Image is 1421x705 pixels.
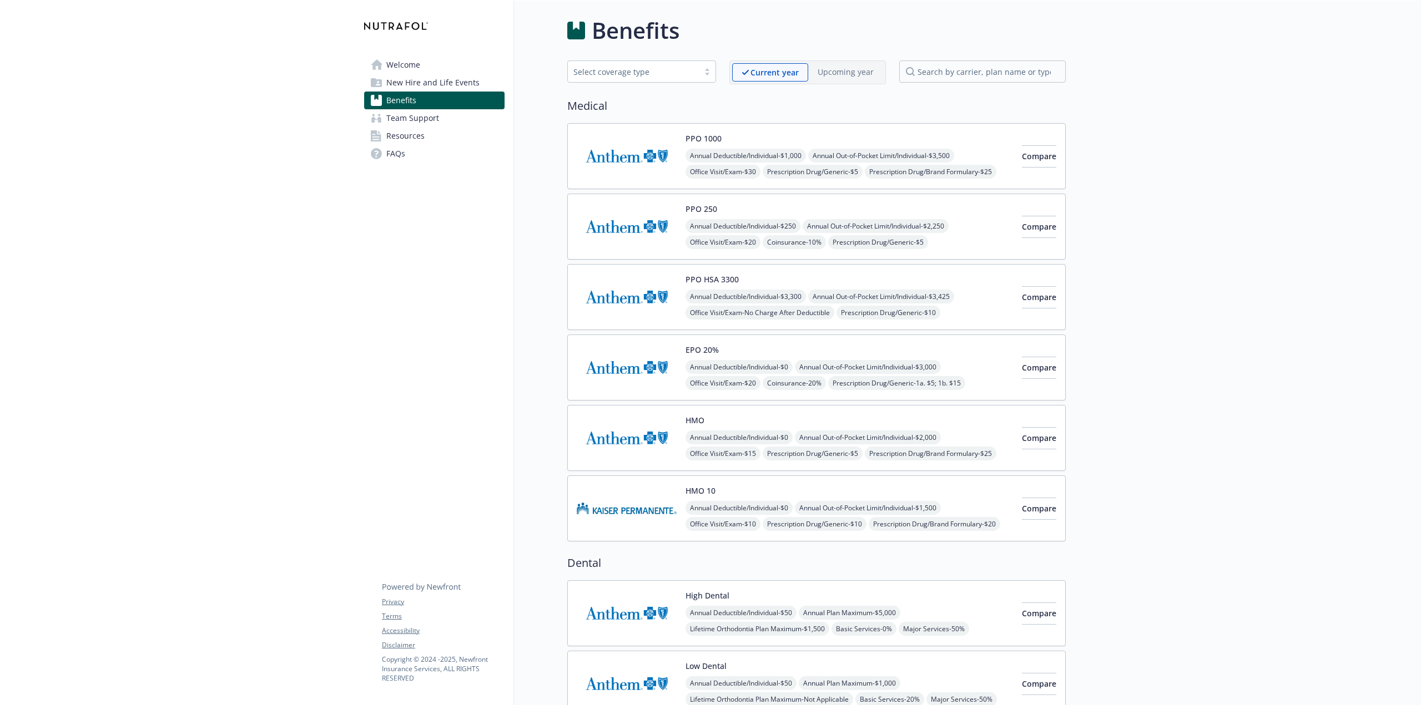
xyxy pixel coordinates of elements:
span: New Hire and Life Events [386,74,480,92]
div: Select coverage type [573,66,693,78]
span: Upcoming year [808,63,883,82]
span: Annual Deductible/Individual - $1,000 [686,149,806,163]
button: Compare [1022,286,1056,308]
span: Office Visit/Exam - No Charge After Deductible [686,306,834,319]
span: Compare [1022,433,1056,443]
span: Prescription Drug/Brand Formulary - $25 [865,165,996,179]
span: Annual Out-of-Pocket Limit/Individual - $3,425 [808,290,954,303]
span: Annual Out-of-Pocket Limit/Individual - $2,000 [795,430,941,444]
img: Kaiser Permanente Insurance Company carrier logo [577,485,677,532]
span: Office Visit/Exam - $20 [686,376,760,390]
span: Prescription Drug/Generic - $5 [763,165,863,179]
span: Annual Plan Maximum - $5,000 [799,606,900,620]
button: Compare [1022,673,1056,695]
span: Compare [1022,608,1056,618]
span: Annual Plan Maximum - $1,000 [799,676,900,690]
span: Compare [1022,503,1056,514]
span: Prescription Drug/Generic - $10 [837,306,940,319]
span: Lifetime Orthodontia Plan Maximum - $1,500 [686,622,829,636]
span: Annual Deductible/Individual - $50 [686,676,797,690]
span: Annual Deductible/Individual - $0 [686,430,793,444]
a: Terms [382,611,504,621]
span: Annual Deductible/Individual - $250 [686,219,800,233]
a: Disclaimer [382,640,504,650]
button: Low Dental [686,660,727,672]
img: Anthem Blue Cross carrier logo [577,344,677,391]
button: Compare [1022,357,1056,379]
button: Compare [1022,602,1056,625]
span: Team Support [386,109,439,127]
a: Team Support [364,109,505,127]
span: Prescription Drug/Generic - $10 [763,517,866,531]
p: Copyright © 2024 - 2025 , Newfront Insurance Services, ALL RIGHTS RESERVED [382,655,504,683]
span: Annual Deductible/Individual - $50 [686,606,797,620]
img: Anthem Blue Cross carrier logo [577,414,677,461]
span: Prescription Drug/Generic - $5 [828,235,928,249]
span: Annual Out-of-Pocket Limit/Individual - $2,250 [803,219,949,233]
h2: Dental [567,555,1066,571]
span: Prescription Drug/Brand Formulary - $20 [869,517,1000,531]
span: Office Visit/Exam - $20 [686,235,760,249]
button: HMO [686,414,704,426]
span: Benefits [386,92,416,109]
span: Major Services - 50% [899,622,969,636]
a: Welcome [364,56,505,74]
span: Coinsurance - 20% [763,376,826,390]
a: FAQs [364,145,505,163]
button: EPO 20% [686,344,719,356]
button: Compare [1022,145,1056,168]
p: Current year [750,67,799,78]
a: Resources [364,127,505,145]
span: Annual Out-of-Pocket Limit/Individual - $3,000 [795,360,941,374]
img: Anthem Blue Cross carrier logo [577,203,677,250]
span: Prescription Drug/Generic - $5 [763,447,863,460]
span: Annual Deductible/Individual - $0 [686,501,793,515]
button: High Dental [686,590,729,601]
span: Compare [1022,221,1056,232]
span: FAQs [386,145,405,163]
button: PPO HSA 3300 [686,273,739,285]
button: PPO 1000 [686,133,722,144]
button: PPO 250 [686,203,717,215]
span: Office Visit/Exam - $15 [686,447,760,460]
a: Privacy [382,597,504,607]
span: Prescription Drug/Generic - 1a. $5; 1b. $15 [828,376,965,390]
img: Anthem Blue Cross carrier logo [577,273,677,321]
input: search by carrier, plan name or type [899,60,1066,83]
span: Coinsurance - 10% [763,235,826,249]
h2: Medical [567,98,1066,114]
span: Annual Deductible/Individual - $0 [686,360,793,374]
a: Benefits [364,92,505,109]
img: Anthem Blue Cross carrier logo [577,590,677,637]
h1: Benefits [592,14,679,47]
span: Welcome [386,56,420,74]
span: Office Visit/Exam - $10 [686,517,760,531]
span: Prescription Drug/Brand Formulary - $25 [865,447,996,460]
img: Anthem Blue Cross carrier logo [577,133,677,180]
button: HMO 10 [686,485,715,496]
span: Annual Out-of-Pocket Limit/Individual - $1,500 [795,501,941,515]
button: Compare [1022,216,1056,238]
span: Resources [386,127,425,145]
span: Compare [1022,292,1056,302]
span: Compare [1022,678,1056,689]
a: Accessibility [382,626,504,636]
a: New Hire and Life Events [364,74,505,92]
span: Compare [1022,151,1056,161]
button: Compare [1022,427,1056,449]
span: Annual Out-of-Pocket Limit/Individual - $3,500 [808,149,954,163]
span: Office Visit/Exam - $30 [686,165,760,179]
span: Annual Deductible/Individual - $3,300 [686,290,806,303]
span: Compare [1022,362,1056,373]
p: Upcoming year [818,66,874,78]
button: Compare [1022,498,1056,520]
span: Basic Services - 0% [832,622,896,636]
